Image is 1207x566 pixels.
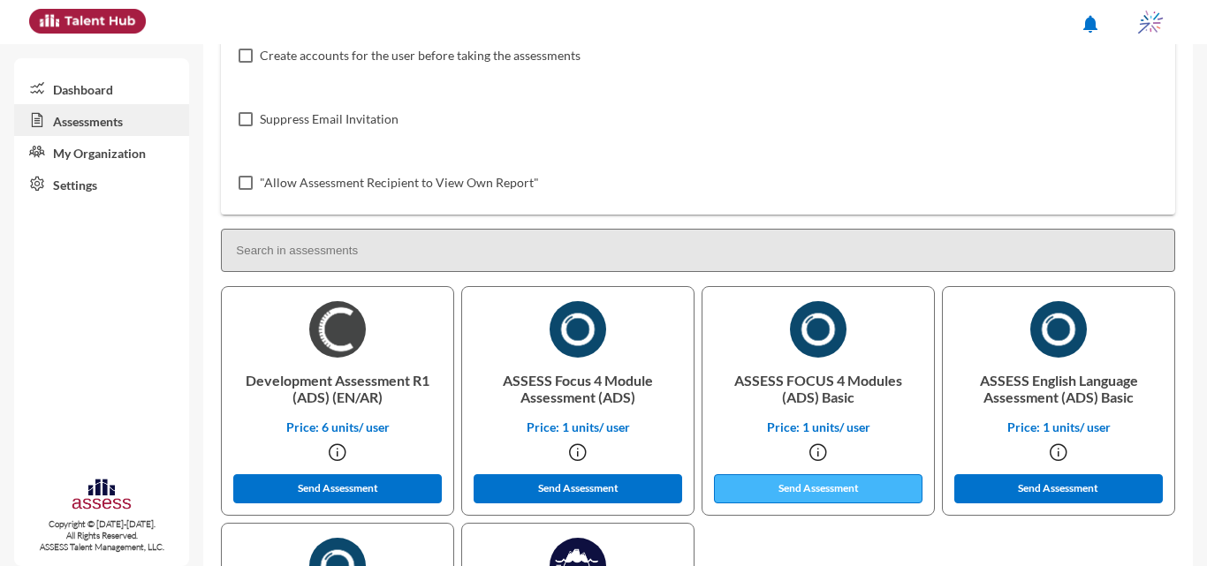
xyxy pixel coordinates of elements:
img: assesscompany-logo.png [71,477,132,515]
mat-icon: notifications [1080,13,1101,34]
p: ASSESS FOCUS 4 Modules (ADS) Basic [717,358,920,419]
a: Dashboard [14,72,189,104]
a: Assessments [14,104,189,136]
span: Create accounts for the user before taking the assessments [260,45,581,66]
p: ASSESS English Language Assessment (ADS) Basic [957,358,1160,419]
p: Price: 1 units/ user [957,419,1160,434]
button: Send Assessment [474,474,682,503]
p: ASSESS Focus 4 Module Assessment (ADS) [476,358,679,419]
span: "Allow Assessment Recipient to View Own Report" [260,172,539,193]
a: Settings [14,168,189,200]
button: Send Assessment [954,474,1163,503]
p: Price: 6 units/ user [236,419,439,434]
p: Price: 1 units/ user [717,419,920,434]
input: Search in assessments [221,229,1175,272]
p: Copyright © [DATE]-[DATE]. All Rights Reserved. ASSESS Talent Management, LLC. [14,518,189,553]
button: Send Assessment [714,474,922,503]
p: Price: 1 units/ user [476,419,679,434]
span: Suppress Email Invitation [260,109,399,130]
a: My Organization [14,136,189,168]
button: Send Assessment [233,474,442,503]
p: Development Assessment R1 (ADS) (EN/AR) [236,358,439,419]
